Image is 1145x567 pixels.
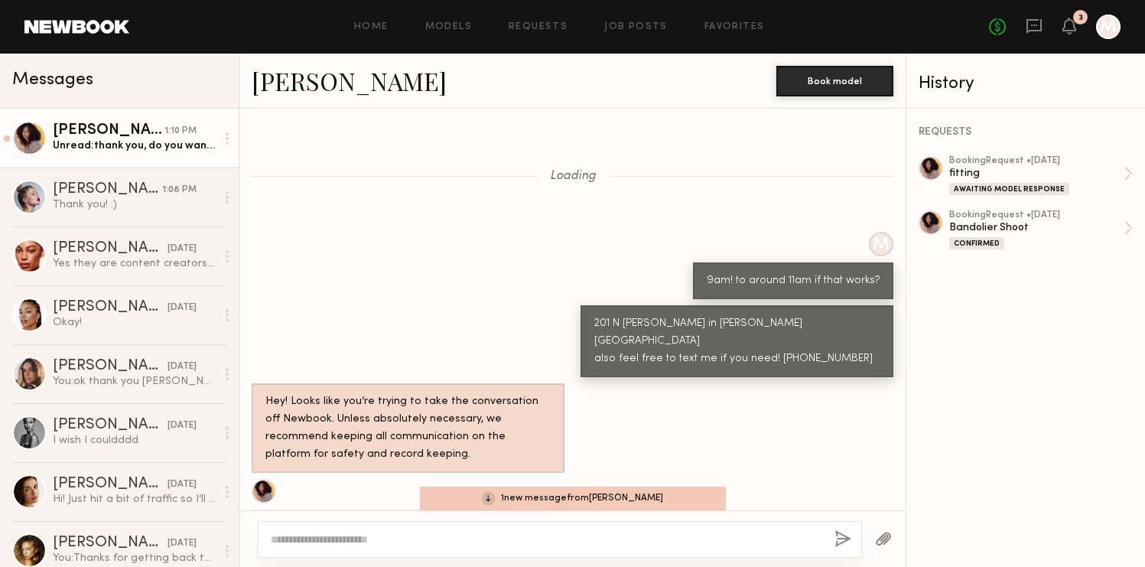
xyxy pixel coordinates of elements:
div: booking Request • [DATE] [949,156,1124,166]
div: Unread: thank you, do you want to resend booking for fitting with that rate so I can accept it th... [53,138,216,153]
div: [DATE] [168,301,197,315]
div: History [919,75,1133,93]
div: [DATE] [168,419,197,433]
a: Requests [509,22,568,32]
a: bookingRequest •[DATE]Bandolier ShootConfirmed [949,210,1133,249]
div: I wish I couldddd [53,433,216,448]
div: REQUESTS [919,127,1133,138]
div: 1:08 PM [162,183,197,197]
button: Book model [776,66,893,96]
div: booking Request • [DATE] [949,210,1124,220]
div: 1 new message from [PERSON_NAME] [420,487,726,510]
div: 3 [1078,14,1083,22]
div: Thank you! :) [53,197,216,212]
div: Awaiting Model Response [949,183,1069,195]
div: [PERSON_NAME] [53,359,168,374]
div: Confirmed [949,237,1004,249]
div: [PERSON_NAME] [53,241,168,256]
span: Messages [12,71,93,89]
a: Models [425,22,472,32]
a: Book model [776,73,893,86]
div: You: ok thank you [PERSON_NAME]! we will circle back with you [53,374,216,389]
div: Hi! Just hit a bit of traffic so I’ll be there ~10 after! [53,492,216,507]
div: 9am! to around 11am if that works? [707,272,880,290]
div: [PERSON_NAME] [53,418,168,433]
div: [PERSON_NAME] [53,300,168,315]
div: Yes they are content creators too [53,256,216,271]
div: Okay! [53,315,216,330]
a: bookingRequest •[DATE]fittingAwaiting Model Response [949,156,1133,195]
a: Job Posts [604,22,668,32]
div: [PERSON_NAME] [53,123,164,138]
div: [DATE] [168,536,197,551]
span: Loading [550,170,596,183]
a: M [1096,15,1121,39]
div: fitting [949,166,1124,181]
div: [DATE] [168,477,197,492]
div: [PERSON_NAME] [53,477,168,492]
div: [PERSON_NAME] [53,182,162,197]
div: [DATE] [168,242,197,256]
a: Favorites [704,22,765,32]
div: Bandolier Shoot [949,220,1124,235]
div: Hey! Looks like you’re trying to take the conversation off Newbook. Unless absolutely necessary, ... [265,393,551,464]
div: [PERSON_NAME] [53,536,168,551]
div: [DATE] [168,360,197,374]
a: Home [354,22,389,32]
div: 1:10 PM [164,124,197,138]
div: You: Thanks for getting back to [GEOGRAPHIC_DATA] :) No worries at all! But we will certainly kee... [53,551,216,565]
div: 201 N [PERSON_NAME] in [PERSON_NAME][GEOGRAPHIC_DATA] also feel free to text me if you need! [PHO... [594,315,880,368]
a: [PERSON_NAME] [252,64,447,97]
